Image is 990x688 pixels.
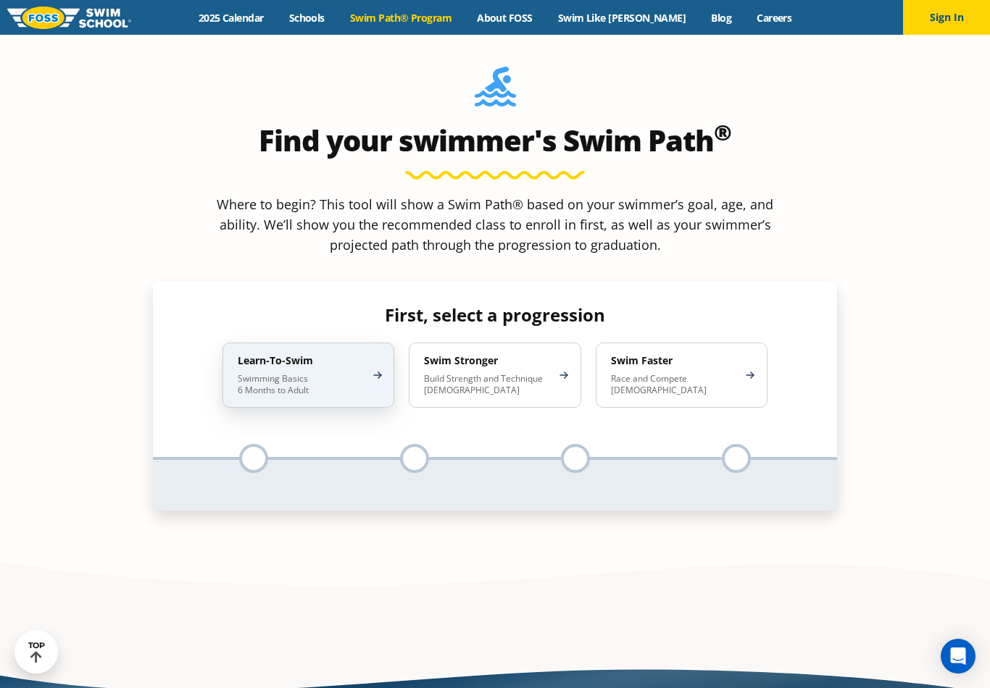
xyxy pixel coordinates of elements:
[276,11,337,25] a: Schools
[238,354,365,367] h4: Learn-To-Swim
[153,123,837,158] h2: Find your swimmer's Swim Path
[28,641,45,663] div: TOP
[424,373,551,396] p: Build Strength and Technique [DEMOGRAPHIC_DATA]
[211,305,778,325] h4: First, select a progression
[611,354,738,367] h4: Swim Faster
[744,11,804,25] a: Careers
[337,11,464,25] a: Swim Path® Program
[465,11,546,25] a: About FOSS
[475,67,516,116] img: Foss-Location-Swimming-Pool-Person.svg
[424,354,551,367] h4: Swim Stronger
[941,639,976,674] div: Open Intercom Messenger
[545,11,699,25] a: Swim Like [PERSON_NAME]
[211,194,779,255] p: Where to begin? This tool will show a Swim Path® based on your swimmer’s goal, age, and ability. ...
[186,11,276,25] a: 2025 Calendar
[611,373,738,396] p: Race and Compete [DEMOGRAPHIC_DATA]
[699,11,744,25] a: Blog
[238,373,365,396] p: Swimming Basics 6 Months to Adult
[714,117,731,147] sup: ®
[7,7,131,29] img: FOSS Swim School Logo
